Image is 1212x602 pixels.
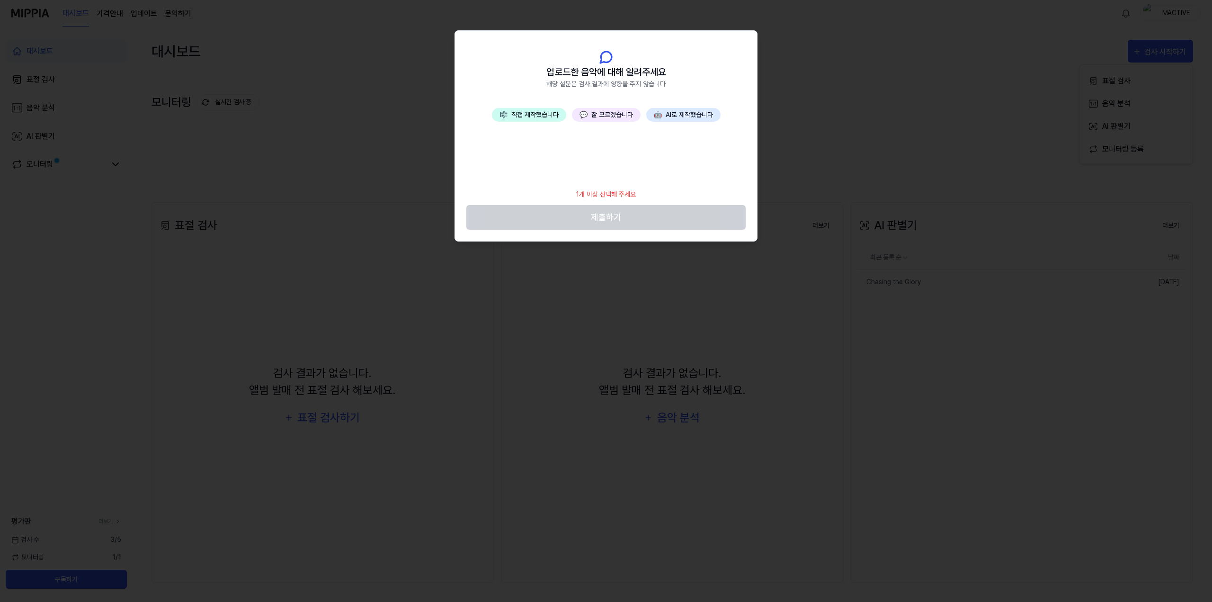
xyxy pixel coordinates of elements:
button: 🤖AI로 제작했습니다 [646,108,721,122]
button: 🎼직접 제작했습니다 [492,108,566,122]
div: 1개 이상 선택해 주세요 [570,184,642,205]
button: 💬잘 모르겠습니다 [572,108,641,122]
span: 업로드한 음악에 대해 알려주세요 [546,65,666,79]
span: 해당 설문은 검사 결과에 영향을 주지 않습니다 [546,79,666,89]
span: 💬 [579,111,588,118]
span: 🎼 [499,111,508,118]
span: 🤖 [654,111,662,118]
